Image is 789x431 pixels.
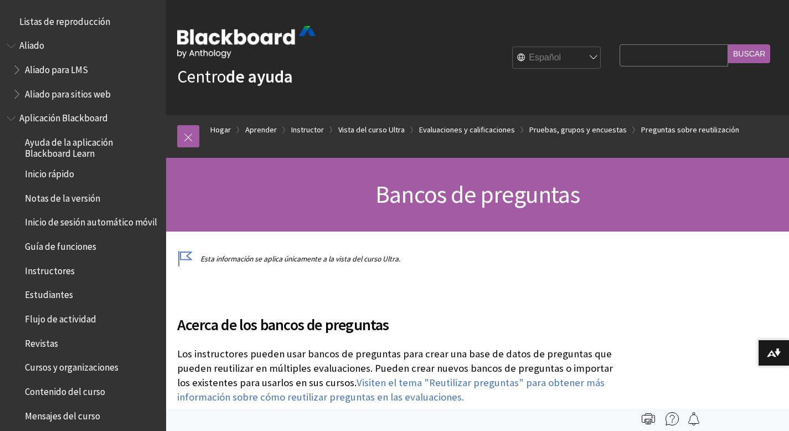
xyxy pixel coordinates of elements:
[666,412,679,425] img: Más ayuda
[177,65,293,88] a: Centrode ayuda
[25,386,105,398] font: Contenido del curso
[226,65,293,88] font: de ayuda
[728,44,770,63] input: Buscar
[25,88,111,100] font: Aliado para sitios web
[210,123,231,137] a: Hogar
[177,65,226,88] font: Centro
[7,12,159,31] nav: Esquema del libro para listas de reproducción
[641,125,739,135] font: Preguntas sobre reutilización
[210,125,231,135] font: Hogar
[19,39,44,52] font: Aliado
[25,64,88,76] font: Aliado para LMS
[177,315,389,335] font: Acerca de los bancos de preguntas
[513,47,601,69] select: Selector de idioma del sitio
[641,123,739,137] a: Preguntas sobre reutilización
[25,192,100,204] font: Notas de la versión
[25,240,96,253] font: Guía de funciones
[200,254,400,264] font: Esta información se aplica únicamente a la vista del curso Ultra.
[25,337,58,350] font: Revistas
[25,361,118,373] font: Cursos y organizaciones
[338,125,405,135] font: Vista del curso Ultra
[7,37,159,104] nav: Esquema del libro para Antología Ally Help
[25,216,157,228] font: Inicio de sesión automático móvil
[375,179,580,209] font: Bancos de preguntas
[687,412,700,425] img: Sigue esta página
[245,123,277,137] a: Aprender
[25,265,75,277] font: Instructores
[25,313,96,325] font: Flujo de actividad
[177,376,605,404] a: Visiten el tema "Reutilizar preguntas" para obtener más información sobre cómo reutilizar pregunt...
[177,26,316,58] img: Pizarra de Antología
[177,376,605,403] font: Visiten el tema "Reutilizar preguntas" para obtener más información sobre cómo reutilizar pregunt...
[19,16,110,28] font: Listas de reproducción
[177,347,613,389] font: Los instructores pueden usar bancos de preguntas para crear una base de datos de preguntas que pu...
[19,112,108,124] font: Aplicación Blackboard
[25,289,73,301] font: Estudiantes
[291,123,324,137] a: Instructor
[245,125,277,135] font: Aprender
[338,123,405,137] a: Vista del curso Ultra
[529,125,627,135] font: Pruebas, grupos y encuestas
[25,410,100,422] font: Mensajes del curso
[419,125,515,135] font: Evaluaciones y calificaciones
[529,123,627,137] a: Pruebas, grupos y encuestas
[642,412,655,425] img: Imprimir
[419,123,515,137] a: Evaluaciones y calificaciones
[25,136,113,160] font: Ayuda de la aplicación Blackboard Learn
[25,168,74,180] font: Inicio rápido
[291,125,324,135] font: Instructor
